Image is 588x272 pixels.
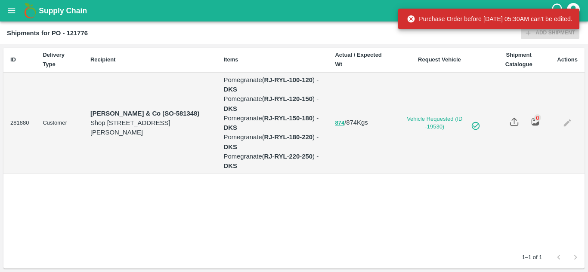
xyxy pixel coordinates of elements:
[510,117,519,126] img: share
[418,56,461,63] b: Request Vehicle
[22,2,39,19] img: logo
[224,105,237,112] strong: DKS
[264,76,313,83] b: RJ-RYL-100-120
[335,118,344,128] button: 874
[534,114,541,121] div: 0
[90,110,199,117] strong: [PERSON_NAME] & Co (SO-581348)
[335,118,384,128] p: / 874 Kgs
[224,144,237,150] strong: DKS
[557,56,578,63] b: Actions
[224,124,237,131] strong: DKS
[224,86,237,93] strong: DKS
[264,95,313,102] b: RJ-RYL-120-150
[407,11,573,27] div: Purchase Order before [DATE] 05:30AM can't be edited.
[10,56,16,63] b: ID
[335,52,381,67] b: Actual / Expected Wt
[7,30,88,37] b: Shipments for PO - 121776
[224,152,322,171] p: Pomegranate ( ) -
[224,75,322,95] p: Pomegranate ( ) -
[224,56,238,63] b: Items
[90,56,116,63] b: Recipient
[264,115,313,122] b: RJ-RYL-150-180
[2,1,22,21] button: open drawer
[224,94,322,113] p: Pomegranate ( ) -
[224,162,237,169] strong: DKS
[224,132,322,152] p: Pomegranate ( ) -
[39,5,551,17] a: Supply Chain
[264,153,313,160] b: RJ-RYL-220-250
[39,6,87,15] b: Supply Chain
[264,134,313,141] b: RJ-RYL-180-220
[224,113,322,133] p: Pomegranate ( ) -
[531,117,540,126] img: preview
[43,52,65,67] b: Delivery Type
[551,3,566,18] div: customer-support
[36,73,84,174] td: Customer
[522,254,542,262] p: 1–1 of 1
[90,118,210,138] p: Shop [STREET_ADDRESS][PERSON_NAME]
[505,52,532,67] b: Shipment Catalogue
[3,73,36,174] td: 281880
[399,115,480,131] a: Vehicle Requested (ID -19530)
[566,2,581,20] div: account of current user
